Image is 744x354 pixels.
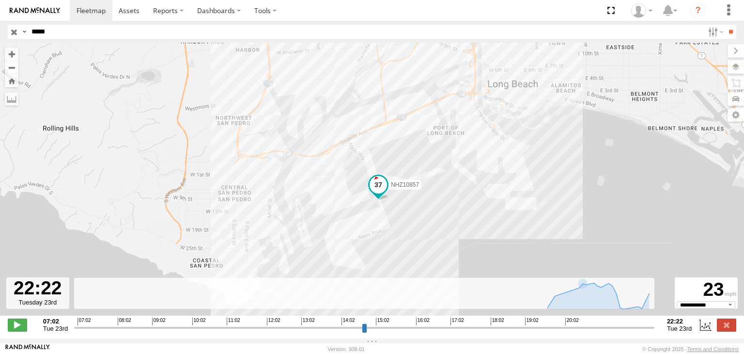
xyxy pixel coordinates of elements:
span: 19:02 [525,318,539,325]
span: 17:02 [450,318,464,325]
span: 15:02 [376,318,389,325]
div: Version: 308.01 [328,346,365,352]
a: Visit our Website [5,344,50,354]
div: Zulema McIntosch [628,3,656,18]
span: 16:02 [416,318,430,325]
label: Close [717,319,736,331]
span: 08:02 [118,318,131,325]
span: 07:02 [77,318,91,325]
strong: 22:22 [667,318,692,325]
span: 09:02 [152,318,166,325]
span: 18:02 [491,318,504,325]
span: 13:02 [301,318,315,325]
img: rand-logo.svg [10,7,60,14]
div: 23 [676,279,736,301]
button: Zoom in [5,48,18,61]
span: 20:02 [565,318,579,325]
a: Terms and Conditions [687,346,739,352]
span: 11:02 [227,318,240,325]
span: Tue 23rd Sep 2025 [43,325,68,332]
span: NHZ10857 [391,181,419,188]
label: Search Query [20,25,28,39]
button: Zoom Home [5,74,18,87]
strong: 07:02 [43,318,68,325]
label: Play/Stop [8,319,27,331]
span: 10:02 [192,318,206,325]
span: 12:02 [267,318,280,325]
span: 14:02 [341,318,355,325]
button: Zoom out [5,61,18,74]
i: ? [690,3,706,18]
label: Map Settings [728,108,744,122]
label: Measure [5,92,18,106]
span: Tue 23rd Sep 2025 [667,325,692,332]
div: © Copyright 2025 - [642,346,739,352]
label: Search Filter Options [704,25,725,39]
